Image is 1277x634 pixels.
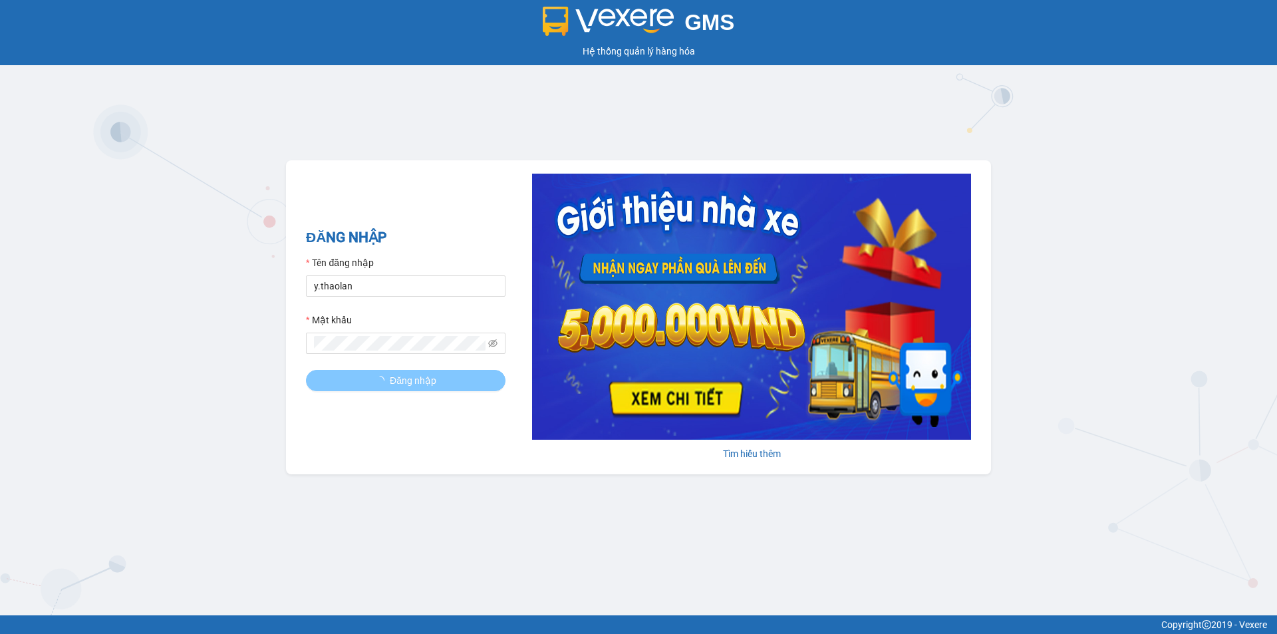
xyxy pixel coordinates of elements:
[306,255,374,270] label: Tên đăng nhập
[543,20,735,31] a: GMS
[1202,620,1211,629] span: copyright
[3,44,1274,59] div: Hệ thống quản lý hàng hóa
[390,373,436,388] span: Đăng nhập
[532,174,971,440] img: banner-0
[532,446,971,461] div: Tìm hiểu thêm
[10,617,1267,632] div: Copyright 2019 - Vexere
[306,227,505,249] h2: ĐĂNG NHẬP
[306,370,505,391] button: Đăng nhập
[488,339,497,348] span: eye-invisible
[543,7,674,36] img: logo 2
[306,313,352,327] label: Mật khẩu
[684,10,734,35] span: GMS
[375,376,390,385] span: loading
[314,336,486,351] input: Mật khẩu
[306,275,505,297] input: Tên đăng nhập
